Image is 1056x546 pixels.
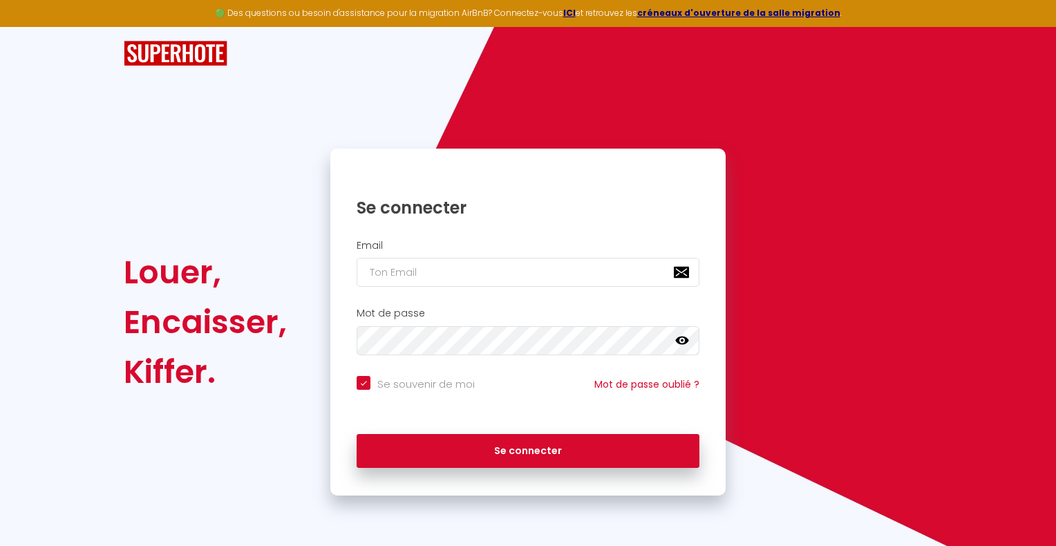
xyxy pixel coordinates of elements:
a: Mot de passe oublié ? [594,377,699,391]
div: Louer, [124,247,287,297]
div: Kiffer. [124,347,287,397]
h1: Se connecter [357,197,699,218]
input: Ton Email [357,258,699,287]
h2: Email [357,240,699,252]
a: ICI [563,7,576,19]
img: SuperHote logo [124,41,227,66]
button: Se connecter [357,434,699,469]
a: créneaux d'ouverture de la salle migration [637,7,840,19]
h2: Mot de passe [357,308,699,319]
div: Encaisser, [124,297,287,347]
